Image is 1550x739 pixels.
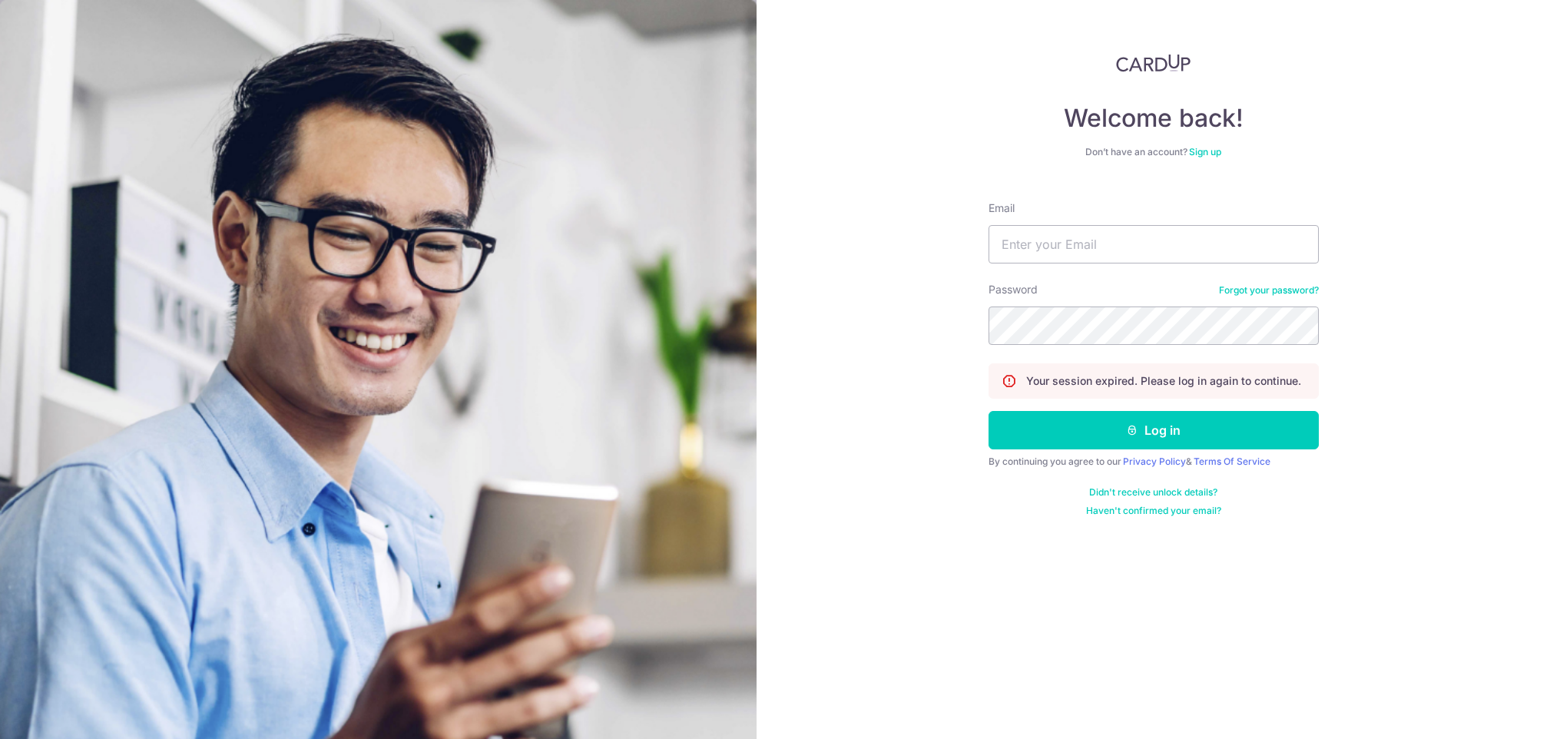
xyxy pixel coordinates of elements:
[989,146,1319,158] div: Don’t have an account?
[1189,146,1221,157] a: Sign up
[1123,456,1186,467] a: Privacy Policy
[989,411,1319,449] button: Log in
[1026,373,1301,389] p: Your session expired. Please log in again to continue.
[989,200,1015,216] label: Email
[1194,456,1270,467] a: Terms Of Service
[989,282,1038,297] label: Password
[1086,505,1221,517] a: Haven't confirmed your email?
[989,225,1319,263] input: Enter your Email
[1219,284,1319,297] a: Forgot your password?
[989,456,1319,468] div: By continuing you agree to our &
[989,103,1319,134] h4: Welcome back!
[1116,54,1191,72] img: CardUp Logo
[1089,486,1217,499] a: Didn't receive unlock details?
